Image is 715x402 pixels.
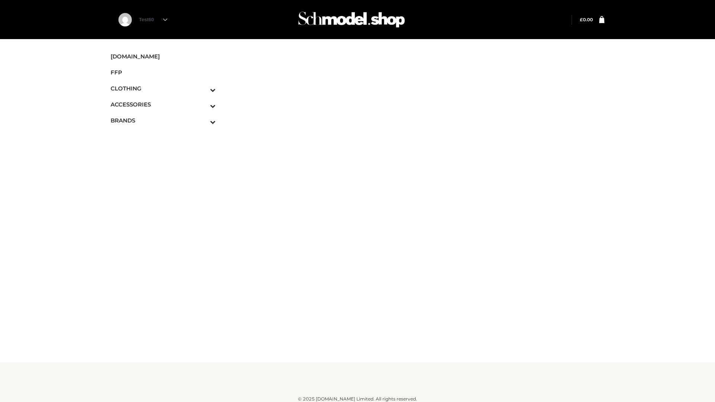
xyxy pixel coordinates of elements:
img: Schmodel Admin 964 [296,5,407,34]
a: Test60 [139,17,167,22]
a: BRANDSToggle Submenu [111,112,216,128]
span: ACCESSORIES [111,100,216,109]
span: [DOMAIN_NAME] [111,52,216,61]
a: FFP [111,64,216,80]
span: FFP [111,68,216,77]
bdi: 0.00 [580,17,593,22]
button: Toggle Submenu [190,112,216,128]
a: ACCESSORIESToggle Submenu [111,96,216,112]
a: £0.00 [580,17,593,22]
span: BRANDS [111,116,216,125]
a: CLOTHINGToggle Submenu [111,80,216,96]
button: Toggle Submenu [190,96,216,112]
button: Toggle Submenu [190,80,216,96]
span: CLOTHING [111,84,216,93]
span: £ [580,17,583,22]
a: [DOMAIN_NAME] [111,48,216,64]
